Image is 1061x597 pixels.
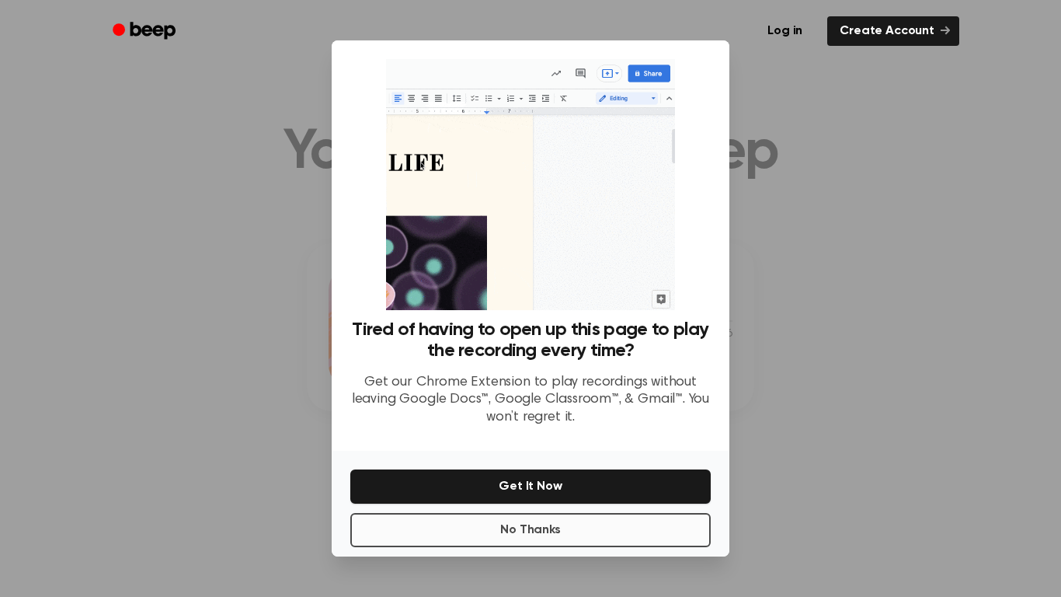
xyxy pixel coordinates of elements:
[350,513,711,547] button: No Thanks
[827,16,959,46] a: Create Account
[350,374,711,427] p: Get our Chrome Extension to play recordings without leaving Google Docs™, Google Classroom™, & Gm...
[350,470,711,504] button: Get It Now
[350,319,711,361] h3: Tired of having to open up this page to play the recording every time?
[752,13,818,49] a: Log in
[102,16,190,47] a: Beep
[386,59,674,310] img: Beep extension in action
